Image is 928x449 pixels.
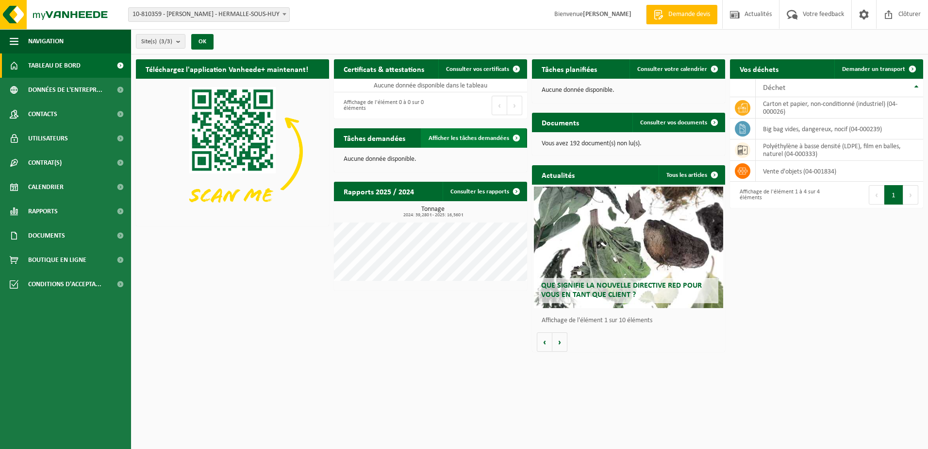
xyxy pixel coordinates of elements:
span: Demande devis [666,10,713,19]
span: Consulter vos documents [640,120,707,126]
a: Demander un transport [834,59,922,79]
a: Afficher les tâches demandées [421,128,526,148]
span: 2024: 39,280 t - 2025: 16,560 t [339,213,527,218]
button: Volgende [552,332,567,352]
span: Contacts [28,102,57,126]
strong: [PERSON_NAME] [583,11,631,18]
span: Boutique en ligne [28,248,86,272]
span: Conditions d'accepta... [28,272,101,296]
button: 1 [884,185,903,205]
img: Download de VHEPlus App [136,79,329,224]
p: Aucune donnée disponible. [542,87,715,94]
count: (3/3) [159,38,172,45]
span: Navigation [28,29,64,53]
span: Site(s) [141,35,172,49]
span: Consulter votre calendrier [637,66,707,72]
a: Consulter votre calendrier [630,59,724,79]
h2: Rapports 2025 / 2024 [334,182,424,201]
span: Données de l'entrepr... [28,78,102,102]
a: Demande devis [646,5,717,24]
a: Consulter vos documents [632,113,724,132]
p: Affichage de l'élément 1 sur 10 éléments [542,317,720,324]
span: Calendrier [28,175,64,199]
button: Site(s)(3/3) [136,34,185,49]
button: OK [191,34,214,50]
span: Contrat(s) [28,151,62,175]
button: Next [903,185,918,205]
button: Vorige [537,332,552,352]
span: Afficher les tâches demandées [429,135,509,141]
h2: Documents [532,113,589,132]
h2: Tâches planifiées [532,59,607,78]
h2: Actualités [532,165,584,184]
td: Aucune donnée disponible dans le tableau [334,79,527,92]
span: Documents [28,224,65,248]
button: Next [507,96,522,115]
span: Consulter vos certificats [446,66,509,72]
h2: Téléchargez l'application Vanheede+ maintenant! [136,59,318,78]
span: 10-810359 - ARMOSA - HERMALLE-SOUS-HUY [128,7,290,22]
h2: Vos déchets [730,59,788,78]
span: Que signifie la nouvelle directive RED pour vous en tant que client ? [541,282,702,299]
span: 10-810359 - ARMOSA - HERMALLE-SOUS-HUY [129,8,289,21]
td: polyéthylène à basse densité (LDPE), film en balles, naturel (04-000333) [756,139,923,161]
a: Consulter vos certificats [438,59,526,79]
span: Rapports [28,199,58,224]
span: Demander un transport [842,66,905,72]
p: Aucune donnée disponible. [344,156,517,163]
td: vente d'objets (04-001834) [756,161,923,182]
a: Que signifie la nouvelle directive RED pour vous en tant que client ? [534,187,723,308]
span: Tableau de bord [28,53,81,78]
button: Previous [492,96,507,115]
button: Previous [869,185,884,205]
td: carton et papier, non-conditionné (industriel) (04-000026) [756,97,923,119]
h3: Tonnage [339,206,527,218]
a: Tous les articles [659,165,724,185]
div: Affichage de l'élément 0 à 0 sur 0 éléments [339,95,426,116]
h2: Tâches demandées [334,128,415,147]
span: Utilisateurs [28,126,68,151]
div: Affichage de l'élément 1 à 4 sur 4 éléments [735,184,822,206]
h2: Certificats & attestations [334,59,434,78]
td: big bag vides, dangereux, nocif (04-000239) [756,119,923,139]
p: Vous avez 192 document(s) non lu(s). [542,140,715,147]
a: Consulter les rapports [443,182,526,201]
span: Déchet [763,84,785,92]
